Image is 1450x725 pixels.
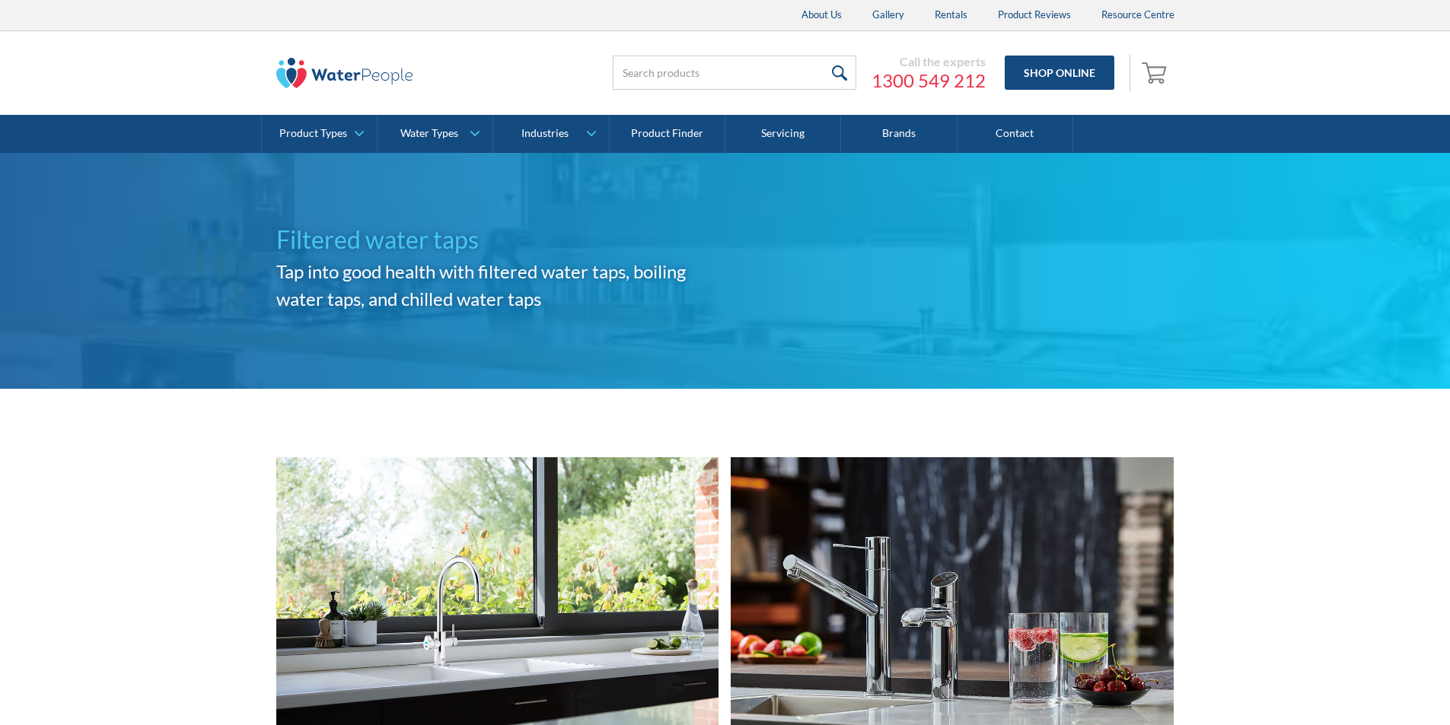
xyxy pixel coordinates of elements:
iframe: podium webchat widget bubble [1298,649,1450,725]
a: Shop Online [1005,56,1114,90]
h2: Tap into good health with filtered water taps, boiling water taps, and chilled water taps [276,258,725,313]
img: The Water People [276,58,413,88]
div: Water Types [400,127,458,140]
a: Product Types [262,115,377,153]
a: Open empty cart [1138,55,1174,91]
a: Servicing [725,115,841,153]
input: Search products [613,56,856,90]
a: Water Types [378,115,492,153]
a: Product Finder [610,115,725,153]
a: 1300 549 212 [872,69,986,92]
a: Brands [841,115,957,153]
img: shopping cart [1142,60,1171,84]
div: Industries [521,127,569,140]
a: Industries [493,115,608,153]
h1: Filtered water taps [276,221,725,258]
a: Contact [958,115,1073,153]
div: Call the experts [872,54,986,69]
div: Product Types [279,127,347,140]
